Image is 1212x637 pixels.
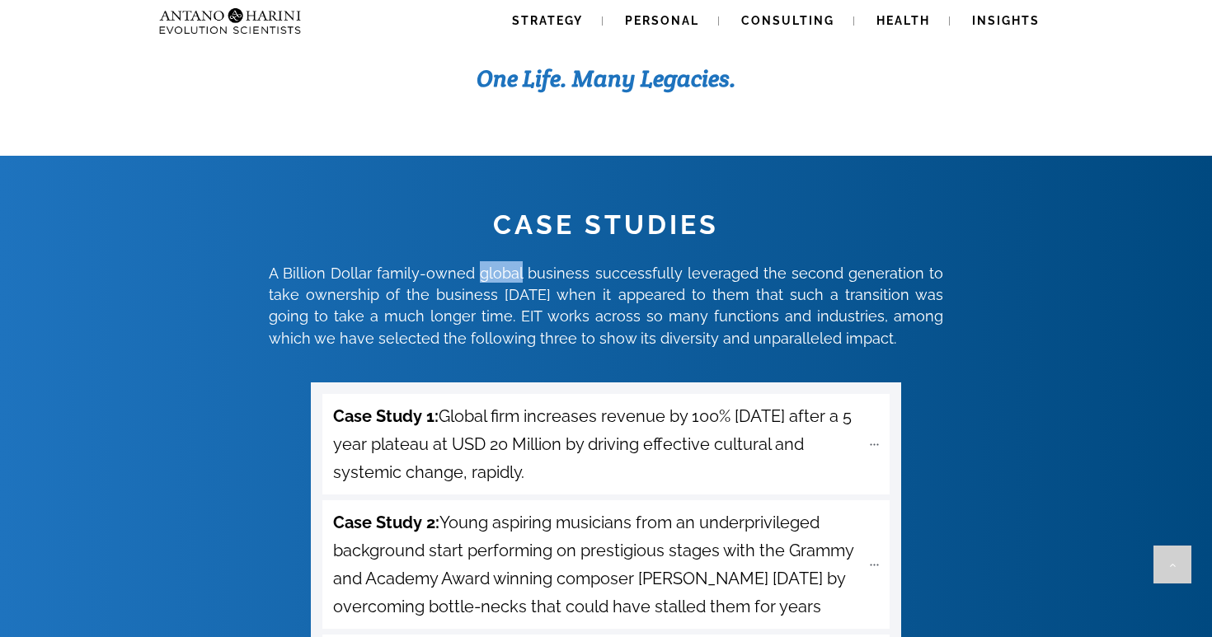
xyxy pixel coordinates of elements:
span: Young aspiring musicians from an underprivileged background start performing on prestigious stage... [333,508,861,621]
span: Global firm increases revenue by 100% [DATE] after a 5 year plateau at USD 20 Million by driving ... [333,402,861,486]
span: Health [876,14,930,27]
strong: Case Study 1: [333,406,439,426]
span: A Billion Dollar family-owned global business successfully leveraged the second generation to tak... [269,265,943,347]
b: One Life. Many Legacies. [477,63,736,93]
strong: Case Study 2: [333,513,439,532]
span: Personal [625,14,699,27]
span: Consulting [741,14,834,27]
span: Insights [972,14,1040,27]
h1: CASE STUDIES [269,208,943,242]
span: Strategy [512,14,583,27]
